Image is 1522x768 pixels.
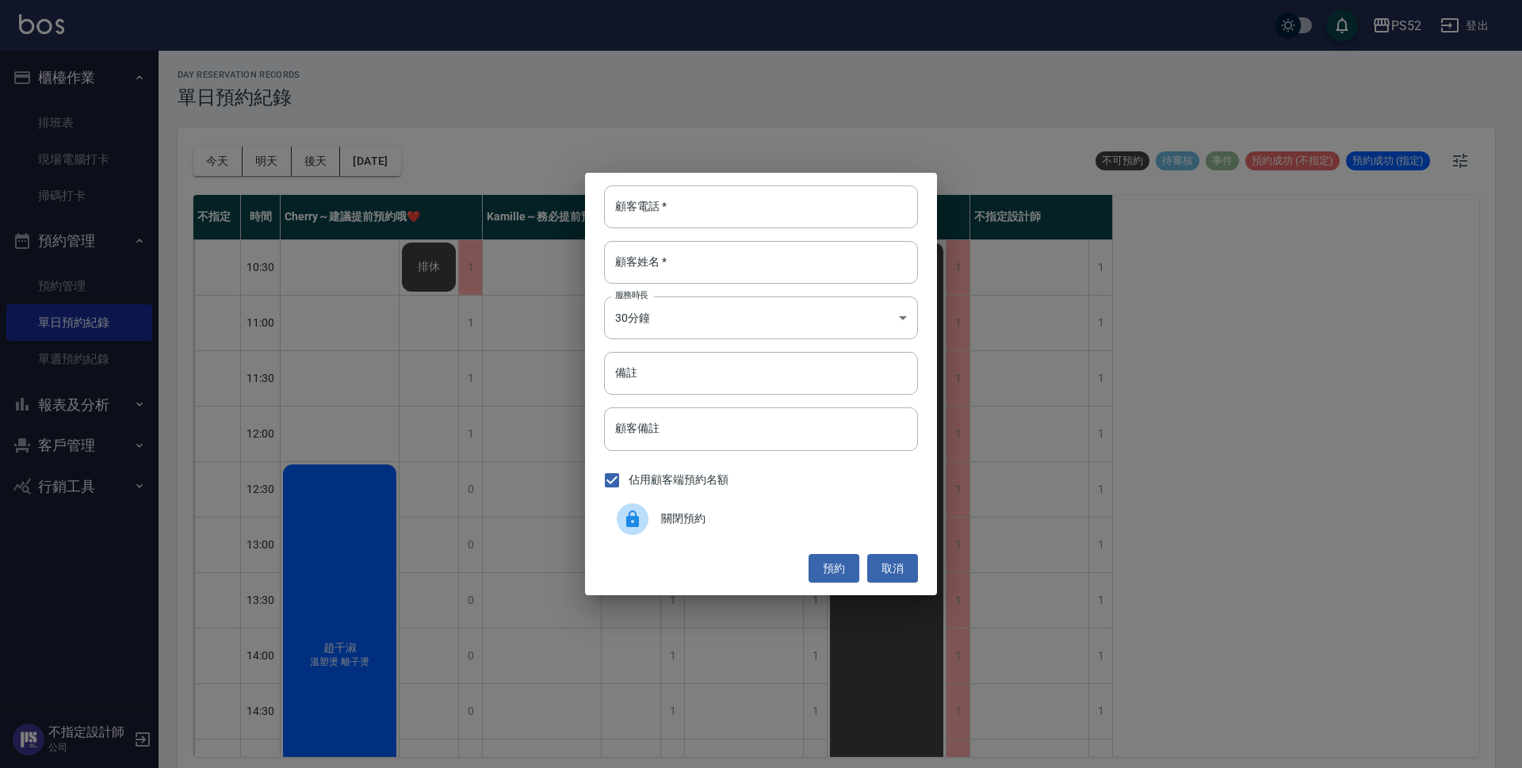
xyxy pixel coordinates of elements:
button: 預約 [809,554,859,583]
div: 關閉預約 [604,497,918,541]
span: 關閉預約 [661,510,905,527]
button: 取消 [867,554,918,583]
span: 佔用顧客端預約名額 [629,472,728,488]
label: 服務時長 [615,289,648,301]
div: 30分鐘 [604,296,918,339]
